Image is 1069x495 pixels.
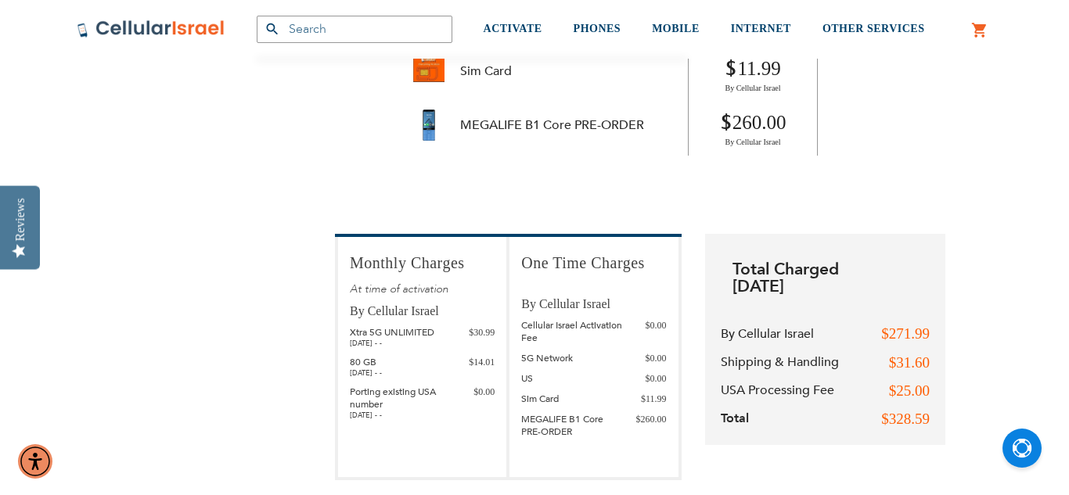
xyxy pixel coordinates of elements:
[574,23,621,34] span: PHONES
[350,282,495,296] p: At time of activation
[350,411,462,420] div: [DATE] - -
[700,137,805,148] span: By Cellular Israel
[350,339,434,348] div: [DATE] - -
[13,198,27,241] div: Reviews
[689,48,818,102] td: 11.99
[473,386,495,420] div: $0.00
[721,410,749,427] strong: Total
[77,20,225,38] img: Cellular Israel Logo
[350,303,495,320] span: By Cellular Israel
[721,249,882,307] th: Total Charged [DATE]
[423,109,436,141] img: b1_core_1_1.png
[521,413,624,438] div: MEGALIFE B1 Core PRE-ORDER
[641,393,667,405] div: $11.99
[652,23,700,34] span: MOBILE
[720,110,732,137] span: $
[881,325,930,342] span: $271.99
[521,296,666,313] span: By Cellular Israel
[469,356,495,378] div: $14.01
[700,83,805,94] span: By Cellular Israel
[460,117,644,133] strong: MEGALIFE B1 Core PRE-ORDER
[350,326,434,339] div: Xtra 5G UNLIMITED
[646,352,667,364] div: $0.00
[521,319,633,344] div: Cellular Israel Activation Fee
[646,319,667,344] div: $0.00
[889,354,930,371] span: $31.60
[889,382,930,399] span: $25.00
[521,372,533,385] div: US
[350,253,495,274] h3: Monthly Charges
[521,253,666,274] h3: One Time Charges
[881,411,930,427] span: $328.59
[822,23,925,34] span: OTHER SERVICES
[646,372,667,385] div: $0.00
[18,444,52,479] div: Accessibility Menu
[350,356,382,368] div: 80 GB
[731,23,791,34] span: INTERNET
[521,352,573,364] div: 5G Network
[413,56,445,82] img: simcardci2.jpg
[636,413,667,438] div: $260.00
[469,326,495,348] div: $30.99
[350,368,382,378] div: [DATE] - -
[721,373,882,401] th: USA Processing Fee
[725,56,737,83] span: $
[484,23,542,34] span: ACTIVATE
[689,102,818,156] td: 260.00
[350,386,462,411] div: Porting existing USA number
[521,393,559,405] div: Sim Card
[257,16,452,43] input: Search
[460,63,512,79] strong: Sim Card
[721,323,882,345] th: By Cellular Israel
[721,345,882,373] th: Shipping & Handling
